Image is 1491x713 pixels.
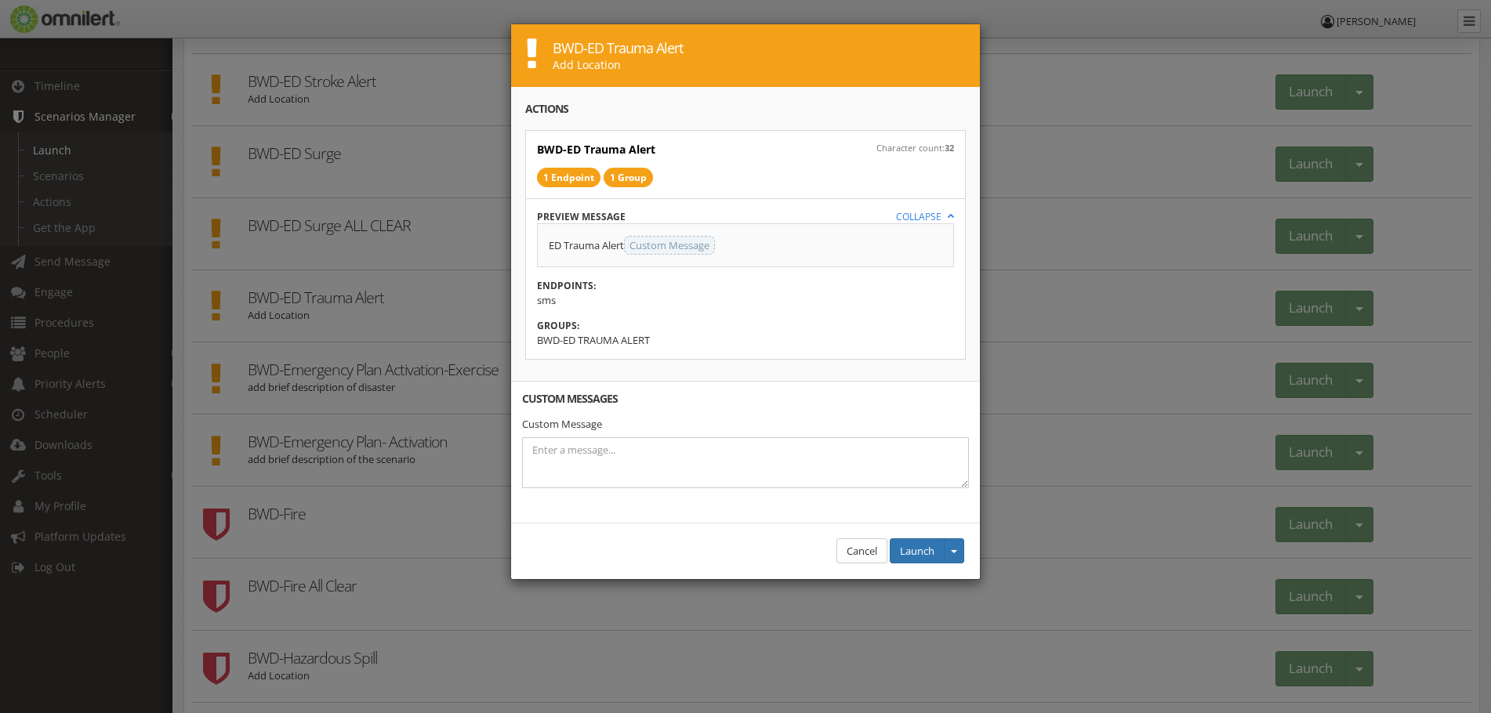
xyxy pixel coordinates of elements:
[537,318,954,347] div: BWD-ED TRAUMA ALERT
[876,142,954,157] span: Character count:
[836,538,887,564] button: Cancel
[945,142,954,154] span: 32
[35,11,67,25] span: Help
[522,415,602,433] label: Custom Message
[537,168,600,187] div: 1 Endpoint
[537,319,579,332] span: GROUPS:
[537,210,626,223] span: PREVIEW MESSAGE
[549,235,942,255] div: ED Trauma Alert
[537,142,655,157] h2: BWD-ED Trauma Alert
[553,38,683,57] h2: BWD-ED Trauma Alert
[553,57,683,73] p: Add Location
[537,279,596,292] span: ENDPOINTS:
[604,168,653,187] div: 1 Group
[522,393,969,404] h1: CUSTOM MESSAGES
[890,538,945,564] button: Launch
[525,101,966,116] h2: ACTIONS
[624,236,715,255] span: Custom Message
[896,210,954,223] span: COLLAPSE
[537,278,954,307] div: sms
